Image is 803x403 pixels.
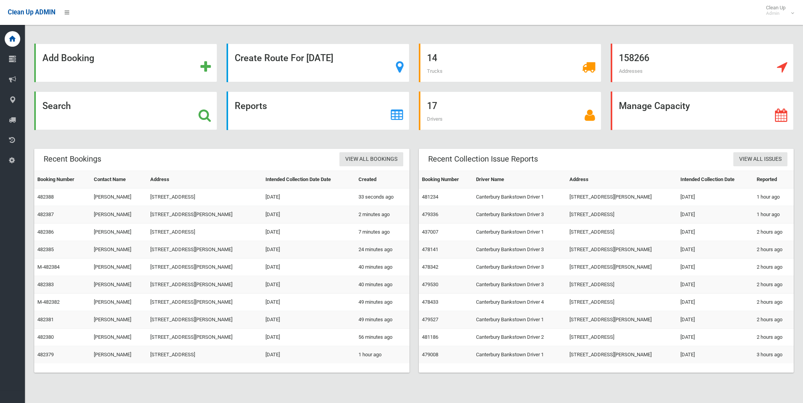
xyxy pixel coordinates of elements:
[427,116,443,122] span: Drivers
[762,5,793,16] span: Clean Up
[566,311,678,329] td: [STREET_ADDRESS][PERSON_NAME]
[91,171,148,188] th: Contact Name
[566,259,678,276] td: [STREET_ADDRESS][PERSON_NAME]
[34,92,217,130] a: Search
[37,229,54,235] a: 482386
[619,100,690,111] strong: Manage Capacity
[619,53,649,63] strong: 158266
[677,241,753,259] td: [DATE]
[91,223,148,241] td: [PERSON_NAME]
[473,329,566,346] td: Canterbury Bankstown Driver 2
[227,44,409,82] a: Create Route For [DATE]
[754,294,794,311] td: 2 hours ago
[339,152,403,167] a: View All Bookings
[262,223,356,241] td: [DATE]
[355,188,409,206] td: 33 seconds ago
[473,294,566,311] td: Canterbury Bankstown Driver 4
[147,241,262,259] td: [STREET_ADDRESS][PERSON_NAME]
[754,311,794,329] td: 2 hours ago
[37,246,54,252] a: 482385
[8,9,55,16] span: Clean Up ADMIN
[262,276,356,294] td: [DATE]
[677,311,753,329] td: [DATE]
[91,311,148,329] td: [PERSON_NAME]
[677,346,753,364] td: [DATE]
[235,100,267,111] strong: Reports
[473,241,566,259] td: Canterbury Bankstown Driver 3
[733,152,787,167] a: View All Issues
[473,311,566,329] td: Canterbury Bankstown Driver 1
[91,276,148,294] td: [PERSON_NAME]
[34,151,111,167] header: Recent Bookings
[37,317,54,322] a: 482381
[611,44,794,82] a: 158266 Addresses
[262,259,356,276] td: [DATE]
[473,171,566,188] th: Driver Name
[566,223,678,241] td: [STREET_ADDRESS]
[227,92,409,130] a: Reports
[355,241,409,259] td: 24 minutes ago
[422,264,438,270] a: 478342
[677,259,753,276] td: [DATE]
[566,206,678,223] td: [STREET_ADDRESS]
[677,188,753,206] td: [DATE]
[91,206,148,223] td: [PERSON_NAME]
[147,329,262,346] td: [STREET_ADDRESS][PERSON_NAME]
[355,311,409,329] td: 49 minutes ago
[147,276,262,294] td: [STREET_ADDRESS][PERSON_NAME]
[677,206,753,223] td: [DATE]
[611,92,794,130] a: Manage Capacity
[147,188,262,206] td: [STREET_ADDRESS]
[427,100,437,111] strong: 17
[566,329,678,346] td: [STREET_ADDRESS]
[355,329,409,346] td: 56 minutes ago
[766,11,785,16] small: Admin
[91,294,148,311] td: [PERSON_NAME]
[262,206,356,223] td: [DATE]
[677,223,753,241] td: [DATE]
[422,194,438,200] a: 481234
[147,311,262,329] td: [STREET_ADDRESS][PERSON_NAME]
[473,206,566,223] td: Canterbury Bankstown Driver 3
[473,188,566,206] td: Canterbury Bankstown Driver 1
[147,206,262,223] td: [STREET_ADDRESS][PERSON_NAME]
[37,334,54,340] a: 482380
[37,352,54,357] a: 482379
[147,294,262,311] td: [STREET_ADDRESS][PERSON_NAME]
[37,211,54,217] a: 482387
[754,171,794,188] th: Reported
[566,276,678,294] td: [STREET_ADDRESS]
[37,264,60,270] a: M-482384
[235,53,333,63] strong: Create Route For [DATE]
[37,282,54,287] a: 482383
[42,100,71,111] strong: Search
[91,329,148,346] td: [PERSON_NAME]
[677,171,753,188] th: Intended Collection Date
[422,334,438,340] a: 481186
[566,241,678,259] td: [STREET_ADDRESS][PERSON_NAME]
[34,44,217,82] a: Add Booking
[422,317,438,322] a: 479527
[422,246,438,252] a: 478141
[422,299,438,305] a: 478433
[677,294,753,311] td: [DATE]
[754,223,794,241] td: 2 hours ago
[419,92,602,130] a: 17 Drivers
[42,53,94,63] strong: Add Booking
[473,346,566,364] td: Canterbury Bankstown Driver 1
[566,294,678,311] td: [STREET_ADDRESS]
[566,346,678,364] td: [STREET_ADDRESS][PERSON_NAME]
[566,171,678,188] th: Address
[754,259,794,276] td: 2 hours ago
[754,346,794,364] td: 3 hours ago
[427,53,437,63] strong: 14
[422,229,438,235] a: 437007
[355,223,409,241] td: 7 minutes ago
[37,194,54,200] a: 482388
[619,68,643,74] span: Addresses
[473,259,566,276] td: Canterbury Bankstown Driver 3
[34,171,91,188] th: Booking Number
[754,241,794,259] td: 2 hours ago
[262,346,356,364] td: [DATE]
[37,299,60,305] a: M-482382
